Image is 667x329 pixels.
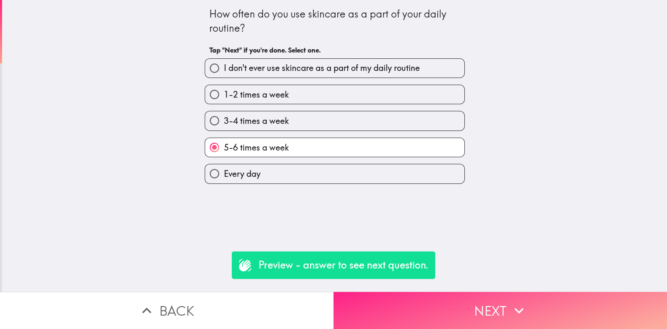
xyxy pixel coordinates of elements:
[258,258,429,272] p: Preview - answer to see next question.
[209,7,460,35] div: How often do you use skincare as a part of your daily routine?
[333,292,667,329] button: Next
[205,164,464,183] button: Every day
[205,85,464,104] button: 1-2 times a week
[205,59,464,78] button: I don't ever use skincare as a part of my daily routine
[209,45,460,55] h6: Tap "Next" if you're done. Select one.
[224,142,289,153] span: 5-6 times a week
[224,115,289,127] span: 3-4 times a week
[224,168,261,180] span: Every day
[224,89,289,100] span: 1-2 times a week
[205,138,464,157] button: 5-6 times a week
[224,62,420,74] span: I don't ever use skincare as a part of my daily routine
[205,111,464,130] button: 3-4 times a week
